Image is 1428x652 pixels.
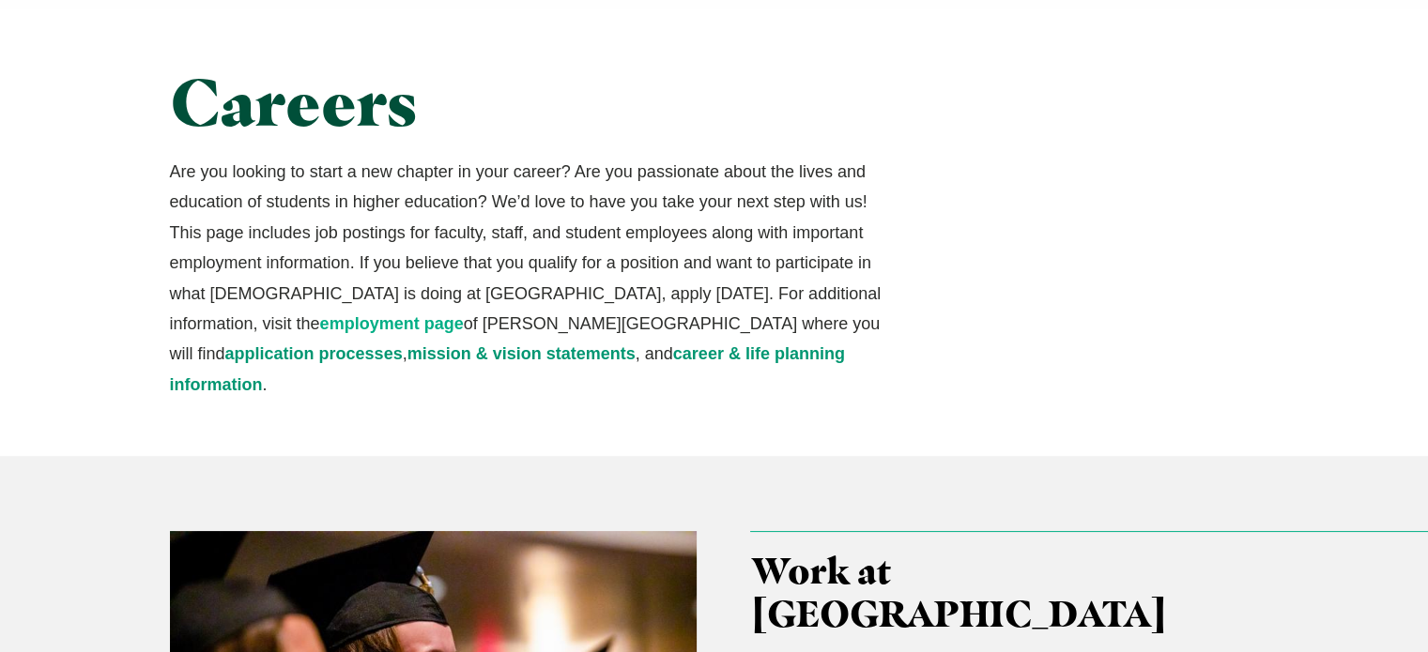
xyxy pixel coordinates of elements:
h3: Work at [GEOGRAPHIC_DATA] [752,550,1259,636]
p: Are you looking to start a new chapter in your career? Are you passionate about the lives and edu... [170,157,884,400]
h1: Careers [170,66,884,138]
a: mission & vision statements [407,344,636,363]
a: application processes [225,344,403,363]
a: employment page [320,314,464,333]
a: career & life planning information [170,344,845,393]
